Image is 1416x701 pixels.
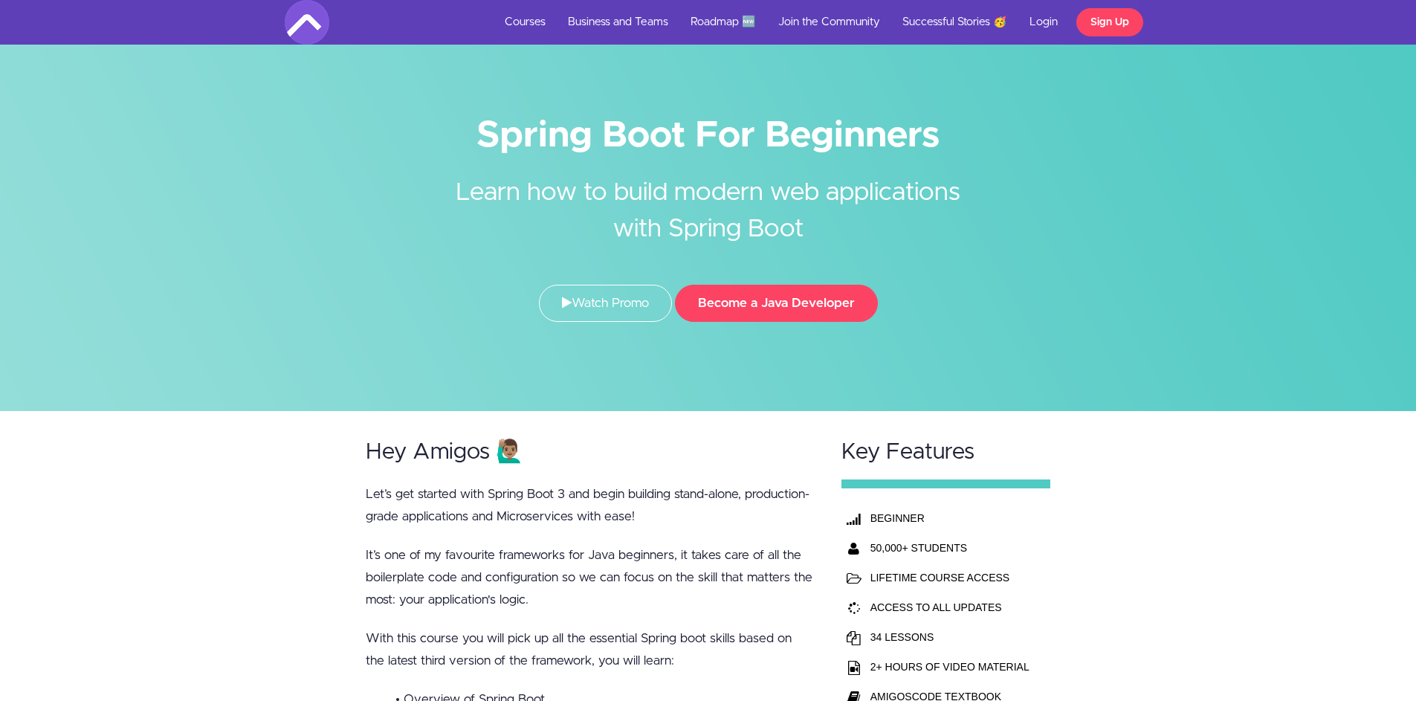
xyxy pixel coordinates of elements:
td: 2+ HOURS OF VIDEO MATERIAL [867,652,1033,682]
a: Watch Promo [539,285,672,322]
p: It’s one of my favourite frameworks for Java beginners, it takes care of all the boilerplate code... [366,544,813,611]
p: Let’s get started with Spring Boot 3 and begin building stand-alone, production-grade application... [366,483,813,528]
h2: Learn how to build modern web applications with Spring Boot [430,152,987,248]
h1: Spring Boot For Beginners [285,119,1132,152]
h2: Key Features [841,440,1051,465]
p: With this course you will pick up all the essential Spring boot skills based on the latest third ... [366,627,813,672]
td: 34 LESSONS [867,622,1033,652]
a: Sign Up [1076,8,1143,36]
td: LIFETIME COURSE ACCESS [867,563,1033,592]
th: 50,000+ STUDENTS [867,533,1033,563]
td: ACCESS TO ALL UPDATES [867,592,1033,622]
button: Become a Java Developer [675,285,878,322]
th: BEGINNER [867,503,1033,533]
h2: Hey Amigos 🙋🏽‍♂️ [366,440,813,465]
